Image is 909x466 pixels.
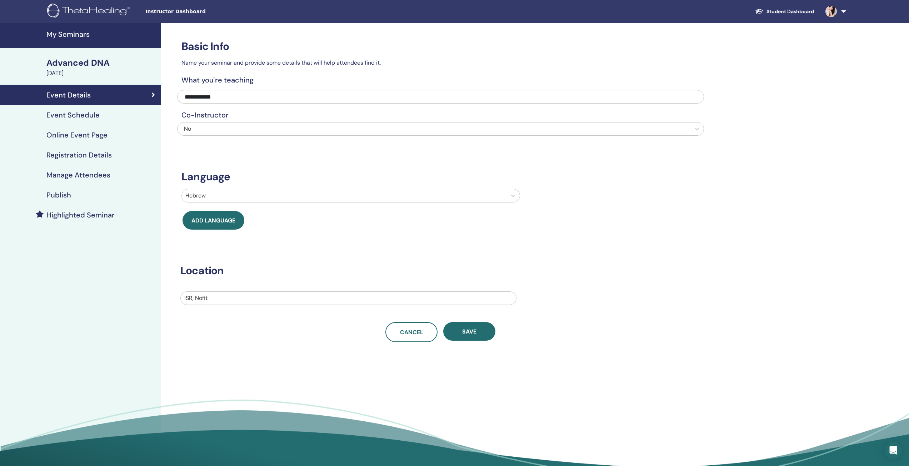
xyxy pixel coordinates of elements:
img: graduation-cap-white.svg [755,8,764,14]
a: Student Dashboard [749,5,820,18]
h4: Registration Details [46,151,112,159]
span: No [184,125,191,132]
img: default.jpg [825,6,837,17]
h4: Publish [46,191,71,199]
h3: Location [176,264,694,277]
div: Open Intercom Messenger [885,442,902,459]
h4: What you`re teaching [177,76,704,84]
div: [DATE] [46,69,156,77]
img: logo.png [47,4,133,20]
button: Save [443,322,495,341]
button: Add language [183,211,244,230]
h4: Co-Instructor [177,111,704,119]
div: Advanced DNA [46,57,156,69]
span: Save [462,328,476,335]
h3: Basic Info [177,40,704,53]
p: Name your seminar and provide some details that will help attendees find it. [177,59,704,67]
span: Cancel [400,329,423,336]
h4: Event Schedule [46,111,100,119]
span: Add language [191,217,235,224]
h4: Online Event Page [46,131,108,139]
h4: Event Details [46,91,91,99]
span: Instructor Dashboard [145,8,253,15]
h4: My Seminars [46,30,156,39]
a: Advanced DNA[DATE] [42,57,161,77]
h3: Language [177,170,704,183]
h4: Manage Attendees [46,171,110,179]
a: Cancel [385,322,438,342]
h4: Highlighted Seminar [46,211,115,219]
